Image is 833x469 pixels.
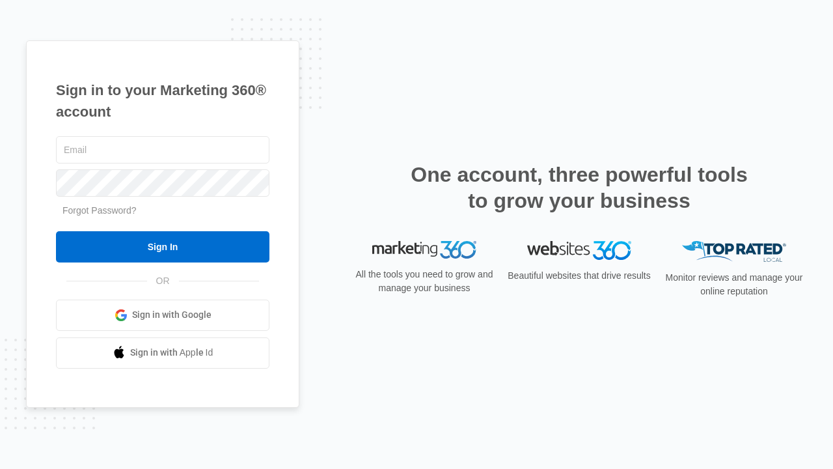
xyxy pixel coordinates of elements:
[56,337,269,369] a: Sign in with Apple Id
[56,136,269,163] input: Email
[56,79,269,122] h1: Sign in to your Marketing 360® account
[56,300,269,331] a: Sign in with Google
[682,241,786,263] img: Top Rated Local
[132,308,212,322] span: Sign in with Google
[130,346,213,360] span: Sign in with Apple Id
[351,268,497,295] p: All the tools you need to grow and manage your business
[506,269,652,283] p: Beautiful websites that drive results
[372,241,476,259] img: Marketing 360
[147,274,179,288] span: OR
[62,205,137,216] a: Forgot Password?
[56,231,269,263] input: Sign In
[661,271,807,298] p: Monitor reviews and manage your online reputation
[527,241,631,260] img: Websites 360
[407,162,752,214] h2: One account, three powerful tools to grow your business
